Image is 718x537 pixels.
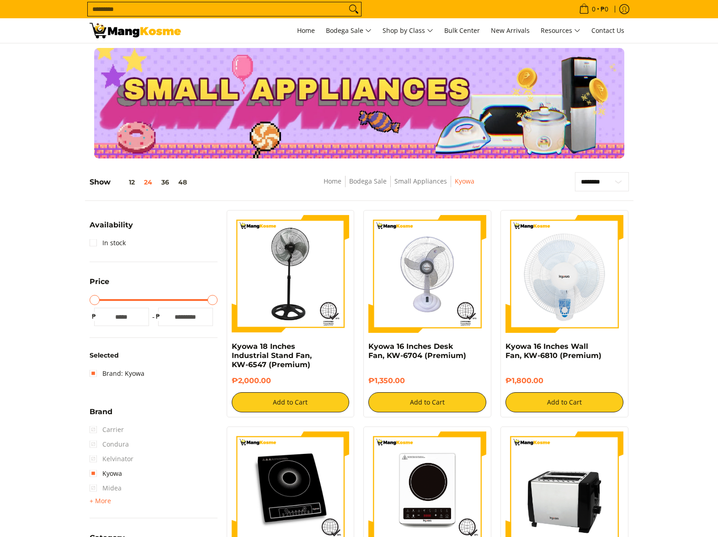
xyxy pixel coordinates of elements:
span: Carrier [90,422,124,437]
button: 24 [139,179,157,186]
a: Home [324,177,341,185]
a: Kyowa 18 Inches Industrial Stand Fan, KW-6547 (Premium) [232,342,312,369]
a: Bodega Sale [349,177,387,185]
span: Bodega Sale [326,25,372,37]
summary: Open [90,495,111,506]
img: Small Appliances l Mang Kosme: Home Appliances Warehouse Sale Kyowa [90,23,181,38]
span: Resources [541,25,580,37]
h6: Selected [90,352,218,360]
button: Add to Cart [505,392,623,412]
button: 12 [111,179,139,186]
img: Kyowa 16 Inches Desk Fan, KW-6704 (Premium) [368,215,486,333]
button: Search [346,2,361,16]
button: 36 [157,179,174,186]
a: Resources [536,18,585,43]
h6: ₱2,000.00 [232,376,350,385]
span: Bulk Center [444,26,480,35]
span: Brand [90,408,112,416]
a: Home [293,18,319,43]
h5: Show [90,178,191,187]
a: Bodega Sale [321,18,376,43]
button: Add to Cart [232,392,350,412]
a: Small Appliances [394,177,447,185]
span: Kelvinator [90,452,133,466]
summary: Open [90,408,112,422]
summary: Open [90,221,133,236]
span: Midea [90,481,122,495]
a: Contact Us [587,18,629,43]
a: Brand: Kyowa [90,366,144,381]
button: Add to Cart [368,392,486,412]
span: ₱ [90,312,99,321]
a: In stock [90,236,126,250]
nav: Main Menu [190,18,629,43]
span: Home [297,26,315,35]
a: Kyowa 16 Inches Wall Fan, KW-6810 (Premium) [505,342,601,360]
span: Contact Us [591,26,624,35]
span: • [576,4,611,14]
nav: Breadcrumbs [259,176,539,196]
span: Kyowa [455,176,474,187]
span: + More [90,497,111,505]
span: New Arrivals [491,26,530,35]
span: Condura [90,437,129,452]
img: kyowa-wall-fan-blue-premium-full-view-mang-kosme [505,215,623,333]
span: Price [90,278,109,285]
a: Bulk Center [440,18,484,43]
a: Shop by Class [378,18,438,43]
span: ₱0 [599,6,610,12]
span: 0 [590,6,597,12]
h6: ₱1,350.00 [368,376,486,385]
summary: Open [90,278,109,292]
button: 48 [174,179,191,186]
span: Availability [90,221,133,229]
span: ₱ [154,312,163,321]
span: Shop by Class [383,25,433,37]
img: Kyowa 18 Inches Industrial Stand Fan, KW-6547 (Premium) [232,215,350,333]
a: Kyowa 16 Inches Desk Fan, KW-6704 (Premium) [368,342,466,360]
a: Kyowa [90,466,122,481]
a: New Arrivals [486,18,534,43]
h6: ₱1,800.00 [505,376,623,385]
